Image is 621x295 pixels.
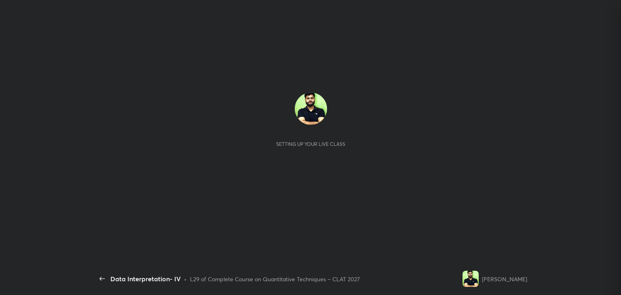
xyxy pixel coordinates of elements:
div: L29 of Complete Course on Quantitative Techniques – CLAT 2027 [190,275,360,283]
div: [PERSON_NAME] [482,275,527,283]
img: 6f4578c4c6224cea84386ccc78b3bfca.jpg [295,93,327,125]
div: Setting up your live class [276,141,345,147]
img: 6f4578c4c6224cea84386ccc78b3bfca.jpg [463,271,479,287]
div: • [184,275,187,283]
div: Data Interpretation- IV [110,274,181,284]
